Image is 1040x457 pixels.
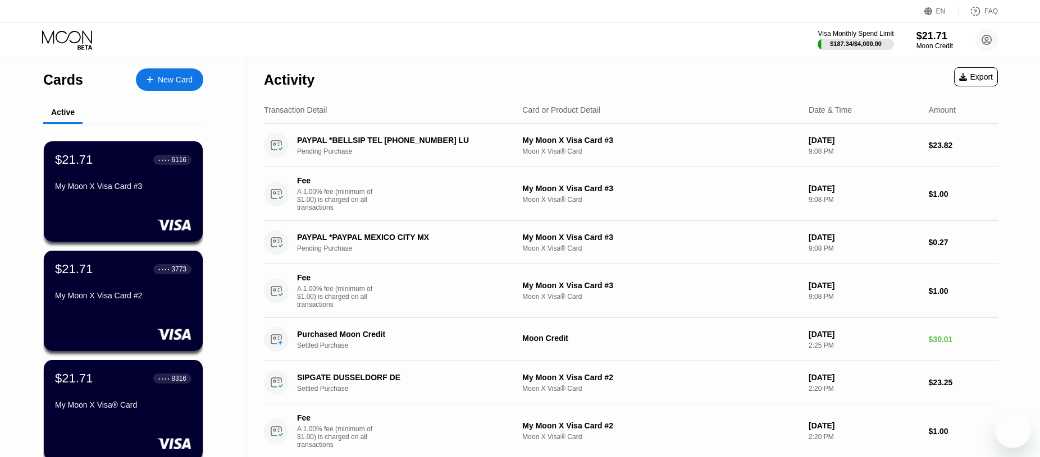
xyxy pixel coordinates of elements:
div: $21.71Moon Credit [916,30,953,50]
div: My Moon X Visa Card #3 [55,182,191,191]
div: Active [51,108,75,117]
div: 2:20 PM [809,385,919,393]
div: $21.71● ● ● ●3773My Moon X Visa Card #2 [44,251,203,351]
div: Moon X Visa® Card [522,196,800,204]
div: Moon X Visa® Card [522,385,800,393]
div: $21.71● ● ● ●6116My Moon X Visa Card #3 [44,141,203,242]
div: Cards [43,72,83,88]
div: $30.01 [929,335,998,344]
div: ● ● ● ● [158,377,170,380]
div: Purchased Moon CreditSettled PurchaseMoon Credit[DATE]2:25 PM$30.01 [264,318,998,361]
div: Moon Credit [522,334,800,343]
div: My Moon X Visa Card #3 [522,136,800,145]
div: $187.34 / $4,000.00 [830,40,882,47]
div: EN [936,7,946,15]
div: ● ● ● ● [158,267,170,271]
div: Settled Purchase [297,385,522,393]
div: My Moon X Visa Card #3 [522,233,800,242]
div: $1.00 [929,190,998,199]
div: PAYPAL *PAYPAL MEXICO CITY MXPending PurchaseMy Moon X Visa Card #3Moon X Visa® Card[DATE]9:08 PM... [264,221,998,264]
div: $21.71 [916,30,953,42]
div: FAQ [984,7,998,15]
div: Pending Purchase [297,147,522,155]
div: FAQ [959,6,998,17]
div: A 1.00% fee (minimum of $1.00) is charged on all transactions [297,425,381,449]
div: ● ● ● ● [158,158,170,161]
div: Fee [297,273,376,282]
div: Export [954,67,998,86]
div: 9:08 PM [809,244,919,252]
div: Moon X Visa® Card [522,244,800,252]
div: EN [924,6,959,17]
div: 3773 [171,265,186,273]
div: A 1.00% fee (minimum of $1.00) is charged on all transactions [297,285,381,308]
div: My Moon X Visa Card #2 [55,291,191,300]
div: FeeA 1.00% fee (minimum of $1.00) is charged on all transactionsMy Moon X Visa Card #3Moon X Visa... [264,264,998,318]
div: SIPGATE DUSSELDORF DE [297,373,506,382]
div: 2:25 PM [809,341,919,349]
div: Purchased Moon Credit [297,330,506,339]
div: $21.71 [55,371,93,386]
iframe: Schaltfläche zum Öffnen des Messaging-Fensters [995,412,1031,448]
div: PAYPAL *BELLSIP TEL [PHONE_NUMBER] LU [297,136,506,145]
div: SIPGATE DUSSELDORF DESettled PurchaseMy Moon X Visa Card #2Moon X Visa® Card[DATE]2:20 PM$23.25 [264,361,998,404]
div: Moon Credit [916,42,953,50]
div: Pending Purchase [297,244,522,252]
div: $0.27 [929,238,998,247]
div: [DATE] [809,421,919,430]
div: $21.71 [55,262,93,276]
div: Fee [297,413,376,422]
div: $1.00 [929,287,998,296]
div: Activity [264,72,314,88]
div: A 1.00% fee (minimum of $1.00) is charged on all transactions [297,188,381,211]
div: Amount [929,105,956,114]
div: Moon X Visa® Card [522,147,800,155]
div: 8316 [171,375,186,382]
div: 2:20 PM [809,433,919,441]
div: [DATE] [809,281,919,290]
div: 6116 [171,156,186,164]
div: 9:08 PM [809,147,919,155]
div: FeeA 1.00% fee (minimum of $1.00) is charged on all transactionsMy Moon X Visa Card #3Moon X Visa... [264,167,998,221]
div: Date & Time [809,105,852,114]
div: PAYPAL *BELLSIP TEL [PHONE_NUMBER] LUPending PurchaseMy Moon X Visa Card #3Moon X Visa® Card[DATE... [264,124,998,167]
div: My Moon X Visa Card #3 [522,281,800,290]
div: $21.71 [55,153,93,167]
div: [DATE] [809,136,919,145]
div: Fee [297,176,376,185]
div: Visa Monthly Spend Limit$187.34/$4,000.00 [818,30,893,50]
div: Moon X Visa® Card [522,293,800,301]
div: New Card [158,75,193,85]
div: 9:08 PM [809,196,919,204]
div: Moon X Visa® Card [522,433,800,441]
div: New Card [136,68,203,91]
div: [DATE] [809,330,919,339]
div: PAYPAL *PAYPAL MEXICO CITY MX [297,233,506,242]
div: $23.25 [929,378,998,387]
div: Transaction Detail [264,105,327,114]
div: [DATE] [809,184,919,193]
div: My Moon X Visa Card #3 [522,184,800,193]
div: [DATE] [809,373,919,382]
div: $1.00 [929,427,998,436]
div: Visa Monthly Spend Limit [818,30,893,38]
div: $23.82 [929,141,998,150]
div: [DATE] [809,233,919,242]
div: Export [959,72,993,81]
div: My Moon X Visa® Card [55,400,191,409]
div: Settled Purchase [297,341,522,349]
div: My Moon X Visa Card #2 [522,373,800,382]
div: My Moon X Visa Card #2 [522,421,800,430]
div: Card or Product Detail [522,105,600,114]
div: 9:08 PM [809,293,919,301]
